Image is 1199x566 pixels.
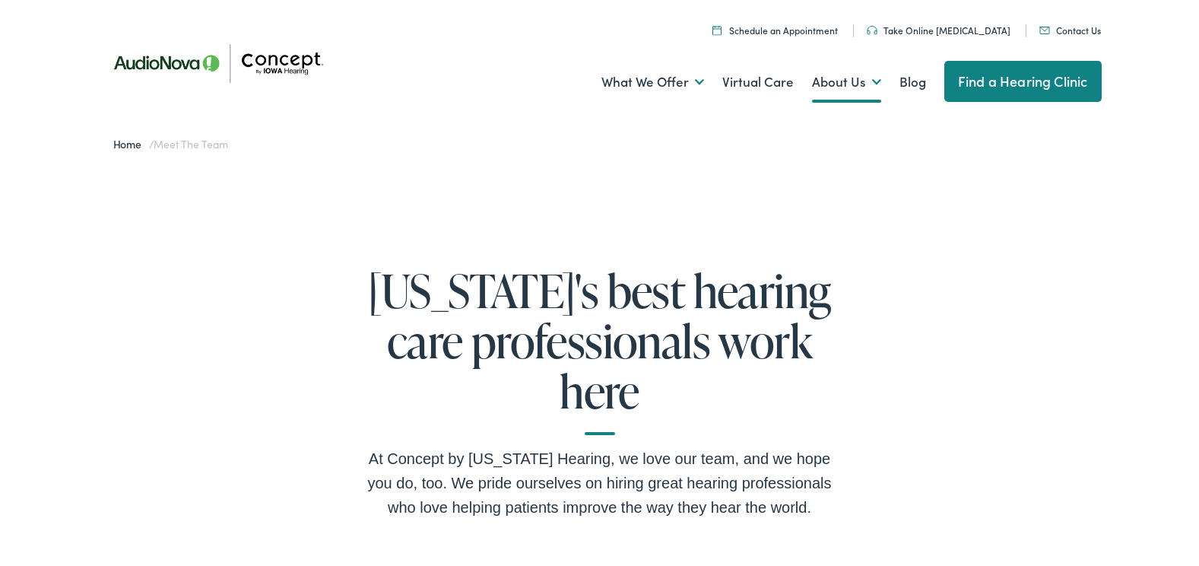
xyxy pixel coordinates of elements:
a: Contact Us [1039,24,1101,37]
img: A calendar icon to schedule an appointment at Concept by Iowa Hearing. [712,25,722,35]
span: Meet the Team [154,136,227,151]
div: At Concept by [US_STATE] Hearing, we love our team, and we hope you do, too. We pride ourselves o... [357,447,843,520]
img: utility icon [1039,27,1050,34]
a: Home [113,136,149,151]
a: Find a Hearing Clinic [944,61,1102,102]
a: Blog [899,54,926,110]
span: / [113,136,228,151]
a: Take Online [MEDICAL_DATA] [867,24,1010,37]
a: What We Offer [601,54,704,110]
a: About Us [812,54,881,110]
a: Schedule an Appointment [712,24,838,37]
img: utility icon [867,26,877,35]
a: Virtual Care [722,54,794,110]
h1: [US_STATE]'s best hearing care professionals work here [357,266,843,435]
